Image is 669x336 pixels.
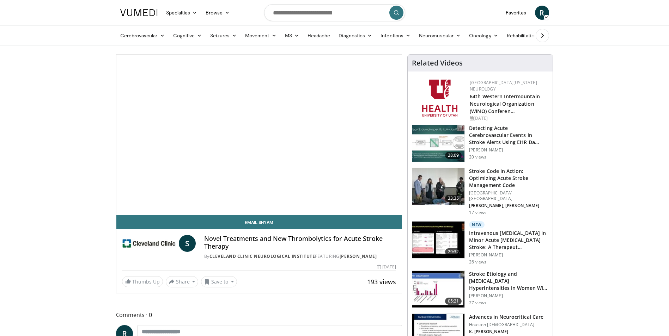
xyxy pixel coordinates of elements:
[470,80,537,92] a: [GEOGRAPHIC_DATA][US_STATE] Neurology
[469,313,543,321] h3: Advances in Neurocritical Care
[445,248,462,255] span: 29:32
[503,29,541,43] a: Rehabilitation
[334,29,376,43] a: Diagnostics
[122,235,176,252] img: Cleveland Clinic Neurological Institute
[469,322,543,328] p: Houston [DEMOGRAPHIC_DATA]
[376,29,415,43] a: Infections
[412,168,548,216] a: 33:35 Stroke Code in Action: Optimizing Acute Stroke Management Code [GEOGRAPHIC_DATA] [GEOGRAPHI...
[209,253,315,259] a: Cleveland Clinic Neurological Institute
[166,276,199,287] button: Share
[116,29,169,43] a: Cerebrovascular
[469,293,548,299] p: [PERSON_NAME]
[116,55,402,215] video-js: Video Player
[469,147,548,153] p: [PERSON_NAME]
[501,6,531,20] a: Favorites
[179,235,196,252] a: S
[281,29,303,43] a: MS
[469,210,486,216] p: 17 views
[469,329,543,335] p: K. [PERSON_NAME]
[412,221,548,265] a: 29:32 New Intravenous [MEDICAL_DATA] in Minor Acute [MEDICAL_DATA] Stroke: A Therapeut… [PERSON_N...
[120,9,158,16] img: VuMedi Logo
[162,6,202,20] a: Specialties
[445,298,462,305] span: 05:21
[469,168,548,189] h3: Stroke Code in Action: Optimizing Acute Stroke Management Code
[412,270,548,308] a: 05:21 Stroke Etiology and [MEDICAL_DATA] Hyperintensities in Women With and … [PERSON_NAME] 27 views
[377,264,396,270] div: [DATE]
[422,80,457,117] img: f6362829-b0a3-407d-a044-59546adfd345.png.150x105_q85_autocrop_double_scale_upscale_version-0.2.png
[412,125,548,162] a: 28:09 Detecting Acute Cerebrovascular Events in Stroke Alerts Using EHR Da… [PERSON_NAME] 20 views
[535,6,549,20] a: R
[169,29,206,43] a: Cognitive
[470,115,547,122] div: [DATE]
[469,252,548,258] p: [PERSON_NAME]
[412,59,463,67] h4: Related Videos
[412,168,464,205] img: ead147c0-5e4a-42cc-90e2-0020d21a5661.150x105_q85_crop-smart_upscale.jpg
[469,259,486,265] p: 26 views
[470,93,540,114] a: 64th Western Intermountain Neurological Organization (WINO) Conferen…
[340,253,377,259] a: [PERSON_NAME]
[469,300,486,306] p: 27 views
[412,271,464,307] img: 63372f29-e944-464c-a93e-a3b64bc70b6d.150x105_q85_crop-smart_upscale.jpg
[445,195,462,202] span: 33:35
[465,29,503,43] a: Oncology
[445,152,462,159] span: 28:09
[469,154,486,160] p: 20 views
[469,230,548,251] h3: Intravenous [MEDICAL_DATA] in Minor Acute [MEDICAL_DATA] Stroke: A Therapeut…
[201,6,234,20] a: Browse
[116,215,402,229] a: Email Shyam
[241,29,281,43] a: Movement
[303,29,335,43] a: Headache
[469,270,548,292] h3: Stroke Etiology and [MEDICAL_DATA] Hyperintensities in Women With and …
[412,222,464,258] img: 480e8b5e-ad78-4e44-a77e-89078085b7cc.150x105_q85_crop-smart_upscale.jpg
[469,190,548,201] p: [GEOGRAPHIC_DATA] [GEOGRAPHIC_DATA]
[206,29,241,43] a: Seizures
[116,310,402,319] span: Comments 0
[415,29,465,43] a: Neuromuscular
[469,221,485,228] p: New
[201,276,237,287] button: Save to
[469,125,548,146] h3: Detecting Acute Cerebrovascular Events in Stroke Alerts Using EHR Da…
[412,125,464,162] img: 3c3e7931-b8f3-437f-a5bd-1dcbec1ed6c9.150x105_q85_crop-smart_upscale.jpg
[367,278,396,286] span: 193 views
[204,253,396,260] div: By FEATURING
[469,203,548,209] p: [PERSON_NAME], [PERSON_NAME]
[122,276,163,287] a: Thumbs Up
[264,4,405,21] input: Search topics, interventions
[204,235,396,250] h4: Novel Treatments and New Thrombolytics for Acute Stroke Therapy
